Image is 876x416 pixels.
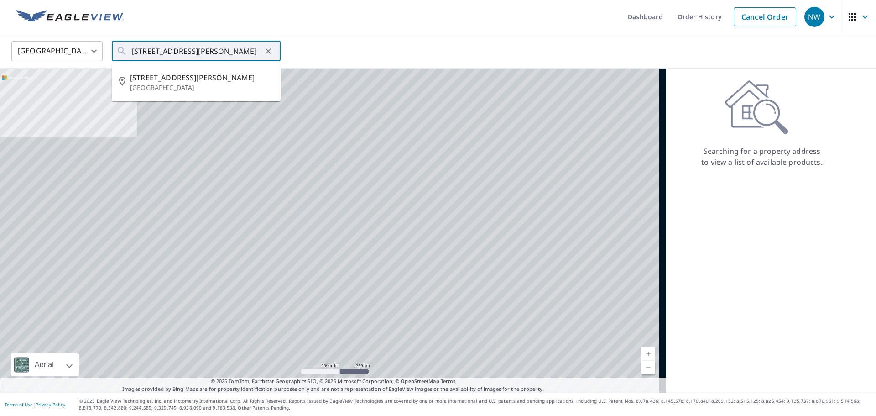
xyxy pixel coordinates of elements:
[701,146,823,168] p: Searching for a property address to view a list of available products.
[641,347,655,361] a: Current Level 5, Zoom In
[441,378,456,384] a: Terms
[130,72,273,83] span: [STREET_ADDRESS][PERSON_NAME]
[641,361,655,374] a: Current Level 5, Zoom Out
[132,38,262,64] input: Search by address or latitude-longitude
[5,401,33,408] a: Terms of Use
[262,45,275,58] button: Clear
[130,83,273,92] p: [GEOGRAPHIC_DATA]
[36,401,65,408] a: Privacy Policy
[32,353,57,376] div: Aerial
[16,10,124,24] img: EV Logo
[804,7,824,27] div: NW
[734,7,796,26] a: Cancel Order
[79,398,871,411] p: © 2025 Eagle View Technologies, Inc. and Pictometry International Corp. All Rights Reserved. Repo...
[5,402,65,407] p: |
[11,38,103,64] div: [GEOGRAPHIC_DATA]
[11,353,79,376] div: Aerial
[211,378,456,385] span: © 2025 TomTom, Earthstar Geographics SIO, © 2025 Microsoft Corporation, ©
[401,378,439,384] a: OpenStreetMap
